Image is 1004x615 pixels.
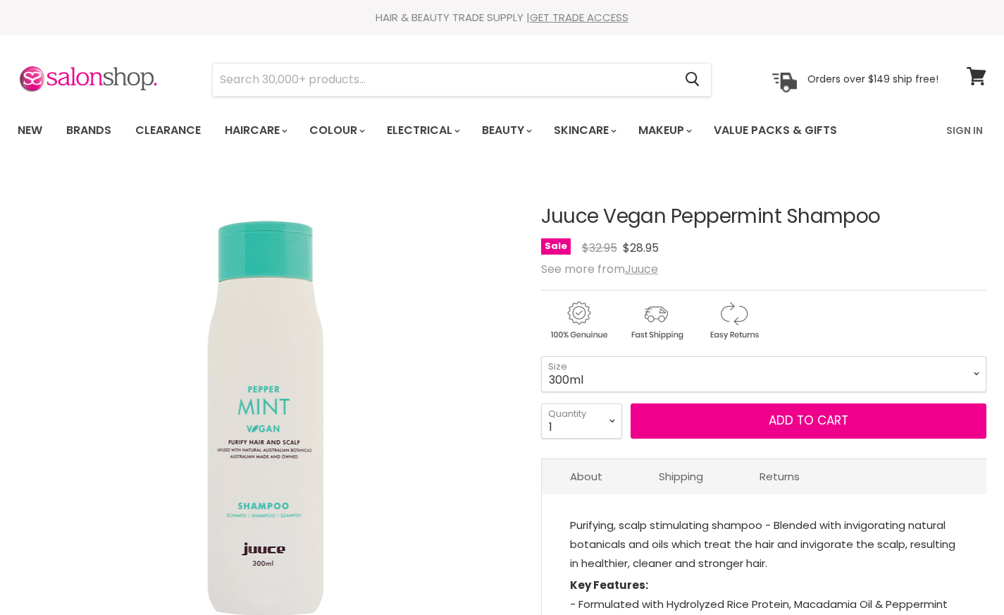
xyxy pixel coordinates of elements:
a: GET TRADE ACCESS [530,10,628,25]
ul: Main menu [7,110,893,151]
a: Returns [731,459,828,494]
h1: Juuce Vegan Peppermint Shampoo [541,206,987,228]
p: Purifying, scalp stimulating shampoo - Blended with invigorating natural botanicals and oils whic... [570,516,959,576]
form: Product [212,63,712,97]
input: Search [213,63,674,96]
a: Beauty [471,116,540,145]
a: About [542,459,631,494]
a: Value Packs & Gifts [703,116,848,145]
strong: Key Features: [570,578,648,592]
a: Haircare [214,116,296,145]
a: Clearance [125,116,211,145]
a: Brands [56,116,122,145]
span: See more from [541,261,658,277]
a: Electrical [376,116,469,145]
a: Juuce [625,261,658,277]
a: Skincare [543,116,625,145]
a: Shipping [631,459,731,494]
p: Orders over $149 ship free! [807,73,938,85]
span: $32.95 [582,240,617,256]
button: Add to cart [631,403,987,439]
span: $28.95 [623,240,659,256]
button: Search [674,63,711,96]
a: Sign In [938,116,991,145]
a: Colour [299,116,373,145]
a: New [7,116,53,145]
img: returns.gif [696,299,771,342]
span: Add to cart [769,412,848,429]
select: Quantity [541,403,622,439]
span: Sale [541,238,571,255]
img: shipping.gif [619,299,693,342]
a: Makeup [628,116,700,145]
img: genuine.gif [541,299,616,342]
